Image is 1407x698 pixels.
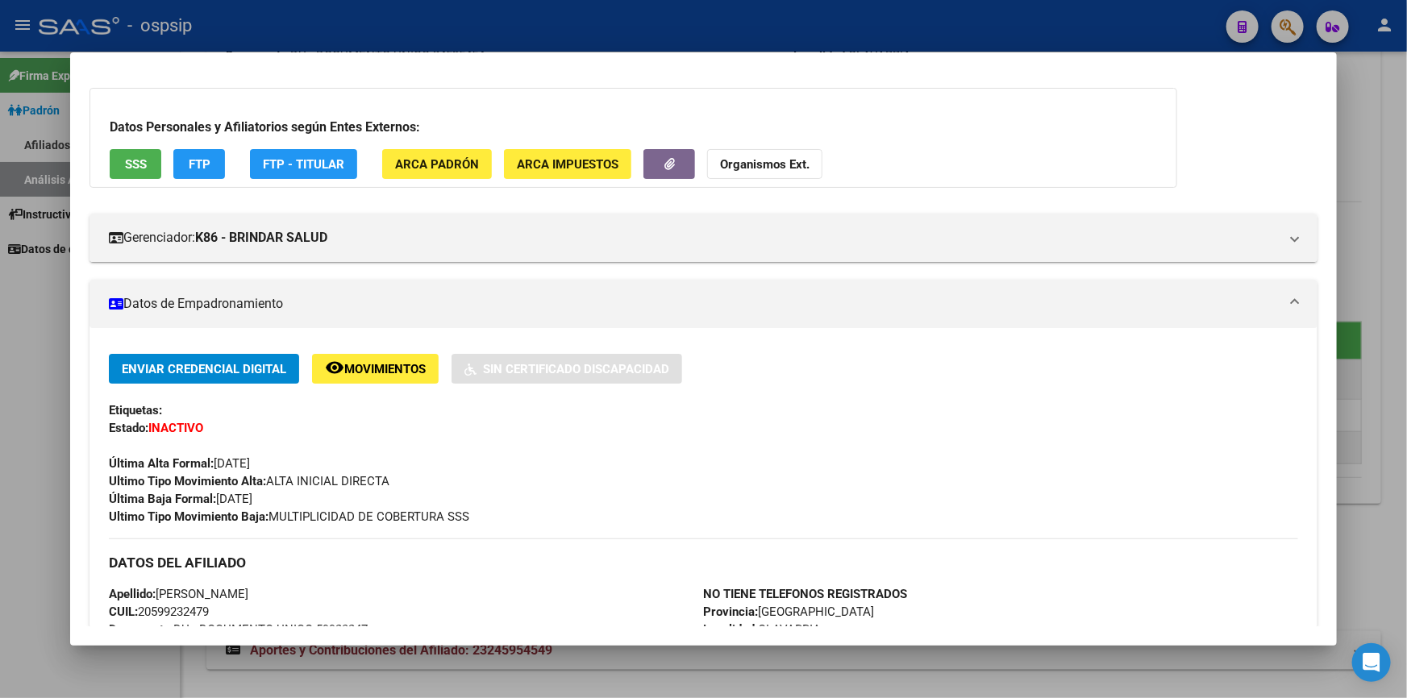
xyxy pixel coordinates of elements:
[109,509,268,524] strong: Ultimo Tipo Movimiento Baja:
[109,474,266,488] strong: Ultimo Tipo Movimiento Alta:
[263,157,344,172] span: FTP - Titular
[452,354,682,384] button: Sin Certificado Discapacidad
[109,403,162,418] strong: Etiquetas:
[109,354,299,384] button: Enviar Credencial Digital
[109,605,138,619] strong: CUIL:
[707,149,822,179] button: Organismos Ext.
[704,622,759,637] strong: Localidad:
[109,421,148,435] strong: Estado:
[109,605,209,619] span: 20599232479
[89,280,1318,328] mat-expansion-panel-header: Datos de Empadronamiento
[125,157,147,172] span: SSS
[704,605,875,619] span: [GEOGRAPHIC_DATA]
[325,358,344,377] mat-icon: remove_red_eye
[344,362,426,376] span: Movimientos
[109,622,368,637] span: DU - DOCUMENTO UNICO 59923247
[109,587,248,601] span: [PERSON_NAME]
[109,492,252,506] span: [DATE]
[109,228,1279,247] mat-panel-title: Gerenciador:
[517,157,618,172] span: ARCA Impuestos
[250,149,357,179] button: FTP - Titular
[720,157,810,172] strong: Organismos Ext.
[109,474,389,488] span: ALTA INICIAL DIRECTA
[704,605,759,619] strong: Provincia:
[195,228,327,247] strong: K86 - BRINDAR SALUD
[312,354,439,384] button: Movimientos
[109,492,216,506] strong: Última Baja Formal:
[109,587,156,601] strong: Apellido:
[89,214,1318,262] mat-expansion-panel-header: Gerenciador:K86 - BRINDAR SALUD
[109,294,1279,314] mat-panel-title: Datos de Empadronamiento
[110,149,161,179] button: SSS
[109,456,250,471] span: [DATE]
[122,362,286,376] span: Enviar Credencial Digital
[109,509,469,524] span: MULTIPLICIDAD DE COBERTURA SSS
[109,554,1298,571] h3: DATOS DEL AFILIADO
[382,149,492,179] button: ARCA Padrón
[504,149,631,179] button: ARCA Impuestos
[148,421,203,435] strong: INACTIVO
[189,157,210,172] span: FTP
[704,622,822,637] span: OLAVARRIA
[109,622,173,637] strong: Documento:
[173,149,225,179] button: FTP
[109,456,214,471] strong: Última Alta Formal:
[483,362,669,376] span: Sin Certificado Discapacidad
[1352,643,1391,682] div: Open Intercom Messenger
[704,587,908,601] strong: NO TIENE TELEFONOS REGISTRADOS
[395,157,479,172] span: ARCA Padrón
[110,118,1157,137] h3: Datos Personales y Afiliatorios según Entes Externos:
